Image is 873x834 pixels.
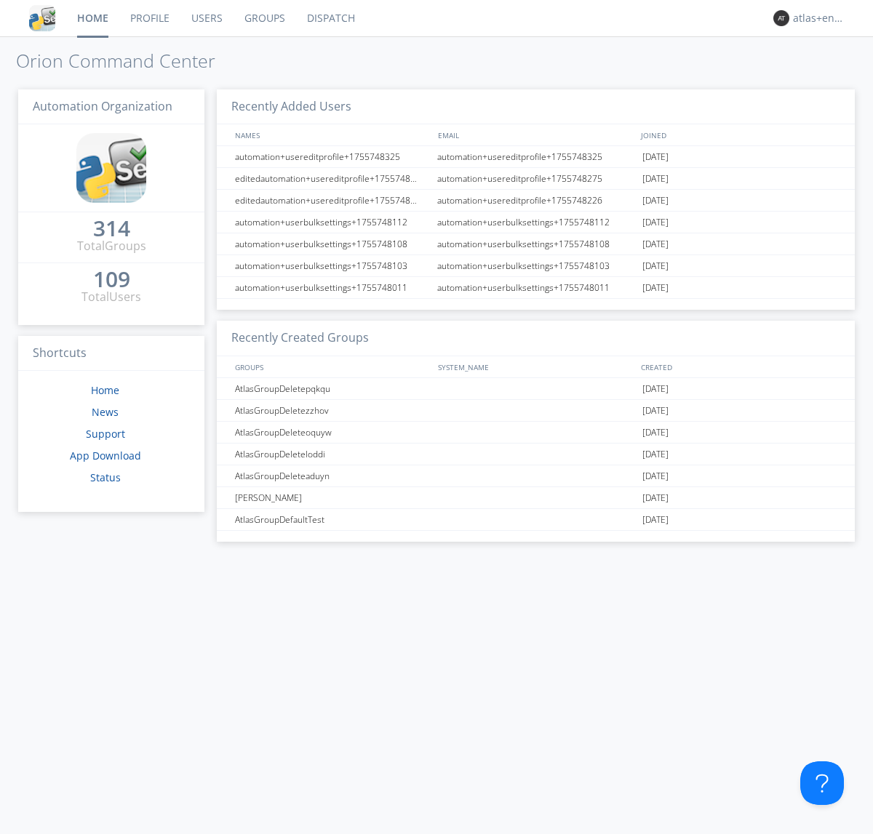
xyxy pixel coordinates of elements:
[217,233,855,255] a: automation+userbulksettings+1755748108automation+userbulksettings+1755748108[DATE]
[642,190,669,212] span: [DATE]
[231,277,433,298] div: automation+userbulksettings+1755748011
[217,509,855,531] a: AtlasGroupDefaultTest[DATE]
[642,444,669,465] span: [DATE]
[434,124,637,145] div: EMAIL
[92,405,119,419] a: News
[793,11,848,25] div: atlas+english0002
[93,272,130,286] div: 109
[33,98,172,114] span: Automation Organization
[217,321,855,356] h3: Recently Created Groups
[86,427,125,441] a: Support
[217,422,855,444] a: AtlasGroupDeleteoquyw[DATE]
[434,233,639,254] div: automation+userbulksettings+1755748108
[217,465,855,487] a: AtlasGroupDeleteaduyn[DATE]
[217,378,855,400] a: AtlasGroupDeletepqkqu[DATE]
[642,509,669,531] span: [DATE]
[434,190,639,211] div: automation+usereditprofile+1755748226
[642,168,669,190] span: [DATE]
[642,400,669,422] span: [DATE]
[434,255,639,276] div: automation+userbulksettings+1755748103
[231,255,433,276] div: automation+userbulksettings+1755748103
[231,465,433,486] div: AtlasGroupDeleteaduyn
[642,212,669,233] span: [DATE]
[77,238,146,254] div: Total Groups
[76,133,146,203] img: cddb5a64eb264b2086981ab96f4c1ba7
[642,146,669,168] span: [DATE]
[434,356,637,377] div: SYSTEM_NAME
[18,336,204,372] h3: Shortcuts
[81,289,141,305] div: Total Users
[231,146,433,167] div: automation+usereditprofile+1755748325
[642,487,669,509] span: [DATE]
[231,378,433,399] div: AtlasGroupDeletepqkqu
[217,255,855,277] a: automation+userbulksettings+1755748103automation+userbulksettings+1755748103[DATE]
[93,272,130,289] a: 109
[642,277,669,299] span: [DATE]
[434,168,639,189] div: automation+usereditprofile+1755748275
[217,277,855,299] a: automation+userbulksettings+1755748011automation+userbulksettings+1755748011[DATE]
[642,233,669,255] span: [DATE]
[217,168,855,190] a: editedautomation+usereditprofile+1755748275automation+usereditprofile+1755748275[DATE]
[91,383,119,397] a: Home
[642,465,669,487] span: [DATE]
[217,89,855,125] h3: Recently Added Users
[231,444,433,465] div: AtlasGroupDeleteloddi
[231,509,433,530] div: AtlasGroupDefaultTest
[217,146,855,168] a: automation+usereditprofile+1755748325automation+usereditprofile+1755748325[DATE]
[231,400,433,421] div: AtlasGroupDeletezzhov
[217,212,855,233] a: automation+userbulksettings+1755748112automation+userbulksettings+1755748112[DATE]
[231,487,433,508] div: [PERSON_NAME]
[434,212,639,233] div: automation+userbulksettings+1755748112
[773,10,789,26] img: 373638.png
[642,378,669,400] span: [DATE]
[231,212,433,233] div: automation+userbulksettings+1755748112
[231,190,433,211] div: editedautomation+usereditprofile+1755748226
[217,487,855,509] a: [PERSON_NAME][DATE]
[642,255,669,277] span: [DATE]
[637,356,841,377] div: CREATED
[70,449,141,462] a: App Download
[217,190,855,212] a: editedautomation+usereditprofile+1755748226automation+usereditprofile+1755748226[DATE]
[217,444,855,465] a: AtlasGroupDeleteloddi[DATE]
[93,221,130,236] div: 314
[642,422,669,444] span: [DATE]
[434,146,639,167] div: automation+usereditprofile+1755748325
[231,168,433,189] div: editedautomation+usereditprofile+1755748275
[231,356,431,377] div: GROUPS
[90,470,121,484] a: Status
[231,124,431,145] div: NAMES
[800,761,844,805] iframe: Toggle Customer Support
[217,400,855,422] a: AtlasGroupDeletezzhov[DATE]
[637,124,841,145] div: JOINED
[231,422,433,443] div: AtlasGroupDeleteoquyw
[231,233,433,254] div: automation+userbulksettings+1755748108
[434,277,639,298] div: automation+userbulksettings+1755748011
[29,5,55,31] img: cddb5a64eb264b2086981ab96f4c1ba7
[93,221,130,238] a: 314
